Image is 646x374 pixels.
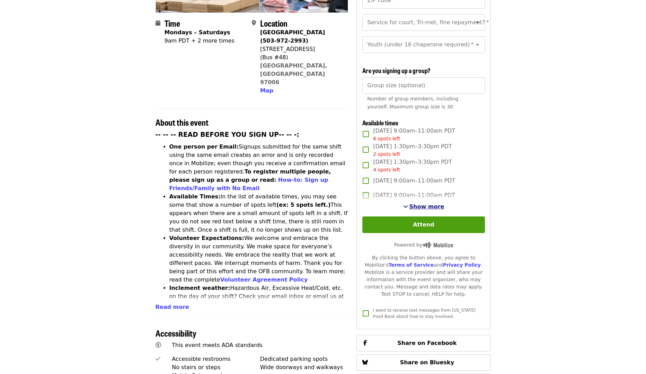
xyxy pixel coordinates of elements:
strong: Available Times: [169,193,221,200]
div: By clicking the button above, you agree to Mobilize's and . Mobilize is a service provider and wi... [362,254,485,298]
div: Dedicated parking spots [260,355,348,363]
span: Time [165,17,180,29]
span: Number of group members, including yourself. Maximum group size is 30 [367,96,458,109]
a: Terms of Service [388,262,434,268]
img: Powered by Mobilize [422,242,453,248]
div: Wide doorways and walkways [260,363,348,372]
a: Volunteer Agreement Policy [220,276,308,283]
div: Accessible restrooms [172,355,260,363]
span: 4 spots left [373,167,400,172]
strong: [GEOGRAPHIC_DATA] (503-972-2993) [260,29,325,44]
span: Location [260,17,287,29]
li: In the list of available times, you may see some that show a number of spots left This appears wh... [169,193,348,234]
button: Attend [362,216,485,233]
button: Open [473,40,483,50]
div: (Bus #48) [260,53,343,62]
strong: One person per Email: [169,143,239,150]
button: Map [260,87,273,95]
span: Share on Facebook [397,340,457,346]
span: 6 spots left [373,136,400,141]
span: Available times [362,118,398,127]
i: check icon [156,356,160,362]
li: Signups submitted for the same shift using the same email creates an error and is only recorded o... [169,143,348,193]
i: calendar icon [156,20,160,26]
span: Accessibility [156,327,196,339]
span: This event meets ADA standards [172,342,263,348]
strong: (ex: 5 spots left.) [276,202,330,208]
span: 2 spots left [373,151,400,157]
button: Share on Facebook [356,335,490,351]
span: [DATE] 1:30pm–3:30pm PDT [373,142,452,158]
span: Share on Bluesky [400,359,454,366]
span: I want to receive text messages from [US_STATE] Food Bank about how to stay involved. [373,308,475,319]
input: [object Object] [362,77,485,94]
a: [GEOGRAPHIC_DATA], [GEOGRAPHIC_DATA] 97006 [260,62,327,86]
span: Are you signing up a group? [362,66,431,75]
strong: -- -- -- READ BEFORE YOU SIGN UP-- -- -: [156,131,300,138]
a: Privacy Policy [443,262,481,268]
strong: Volunteer Expectations: [169,235,245,241]
span: [DATE] 9:00am–11:00am PDT [373,177,455,185]
li: Hazardous Air, Excessive Heat/Cold, etc. on the day of your shift? Check your email inbox or emai... [169,284,348,326]
li: We welcome and embrace the diversity in our community. We make space for everyone’s accessibility... [169,234,348,284]
div: No stairs or steps [172,363,260,372]
strong: Mondays – Saturdays [165,29,230,36]
span: Map [260,87,273,94]
button: Open [473,18,483,27]
span: [DATE] 1:30pm–3:30pm PDT [373,158,452,173]
i: map-marker-alt icon [252,20,256,26]
span: [DATE] 9:00am–11:00am PDT [373,127,455,142]
div: 9am PDT + 2 more times [165,37,234,45]
span: [DATE] 9:00am–11:00am PDT [373,191,455,199]
button: Read more [156,303,189,311]
span: Powered by [394,242,453,248]
button: Share on Bluesky [356,354,490,371]
button: See more timeslots [403,203,444,211]
strong: To register multiple people, please sign up as a group or read: [169,168,331,183]
span: Show more [409,203,444,210]
strong: Inclement weather: [169,285,230,291]
i: universal-access icon [156,342,161,348]
div: [STREET_ADDRESS] [260,45,343,53]
span: About this event [156,116,209,128]
span: Read more [156,304,189,310]
a: How-to: Sign up Friends/Family with No Email [169,177,328,192]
